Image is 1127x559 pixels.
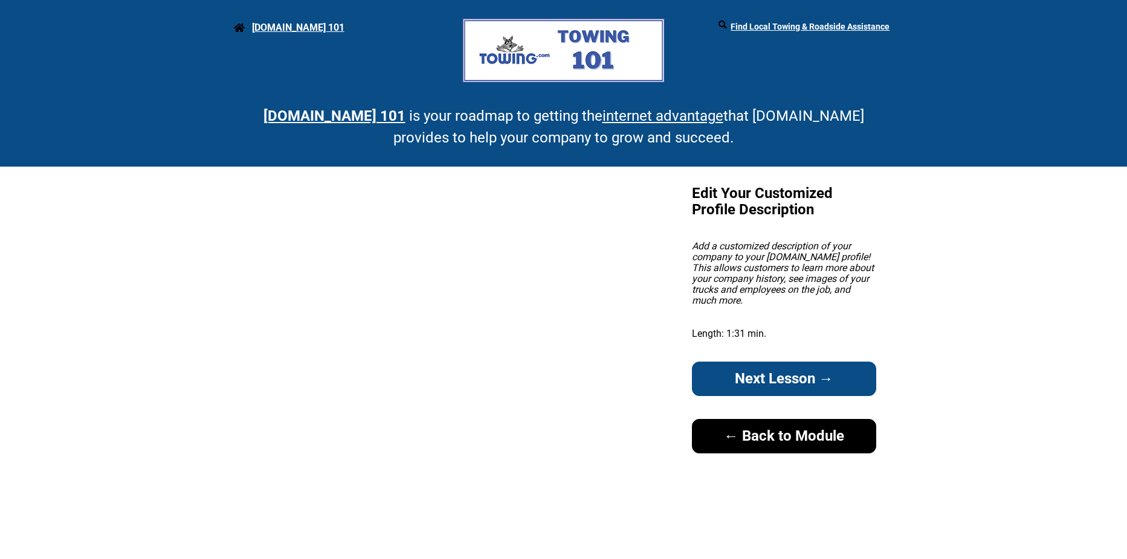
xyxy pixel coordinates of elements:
span: is your roadmap to getting the that [DOMAIN_NAME] provides to help your company to grow and succeed. [393,107,868,146]
u: internet advantage [602,107,723,124]
strong: Edit Your Customized Profile Description [692,185,836,218]
a: [DOMAIN_NAME] 101 [263,107,405,124]
a: Find Local Towing & Roadside Assistance [731,22,890,31]
em: Add a customized description of your company to your [DOMAIN_NAME] profile! This allows customers... [692,240,876,306]
a: ← Back to Module [692,419,876,453]
p: Length: 1:31 min. [692,328,876,339]
a: Next Lesson → [692,362,876,396]
a: [DOMAIN_NAME] 101 [252,22,344,33]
